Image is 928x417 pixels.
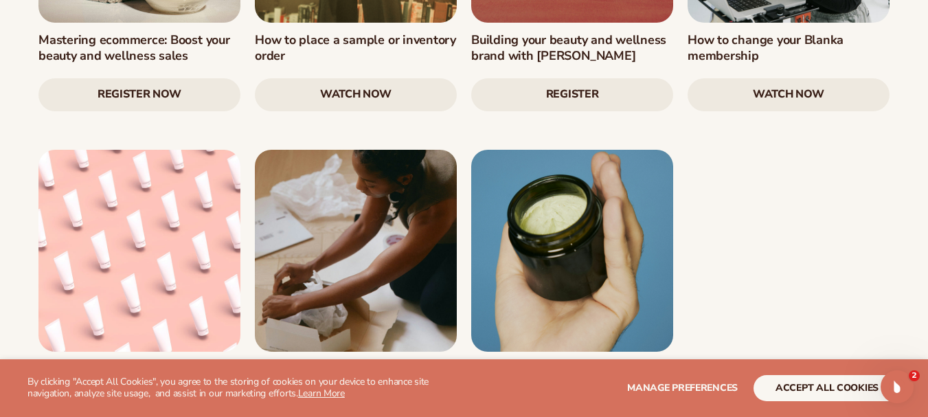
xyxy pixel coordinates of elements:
[27,376,458,400] p: By clicking "Accept All Cookies", you agree to the storing of cookies on your device to enhance s...
[255,32,457,65] h3: How to place a sample or inventory order
[627,381,738,394] span: Manage preferences
[255,78,457,111] a: watch now
[471,32,673,65] h3: Building your beauty and wellness brand with [PERSON_NAME]
[298,387,345,400] a: Learn More
[909,370,920,381] span: 2
[688,78,890,111] a: watch now
[38,32,240,65] h3: Mastering ecommerce: Boost your beauty and wellness sales
[754,375,901,401] button: accept all cookies
[471,78,673,111] a: Register
[627,375,738,401] button: Manage preferences
[688,32,890,65] h3: How to change your Blanka membership
[38,78,240,111] a: Register Now
[881,370,914,403] iframe: Intercom live chat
